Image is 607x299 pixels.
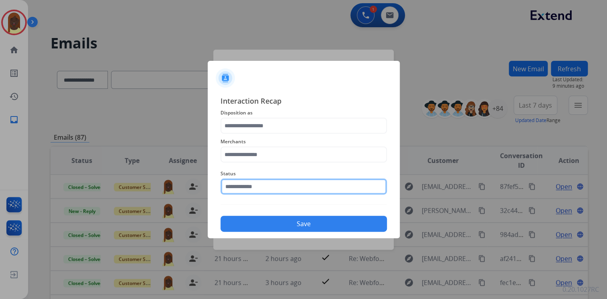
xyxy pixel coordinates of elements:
[221,169,387,179] span: Status
[216,68,235,88] img: contactIcon
[221,216,387,232] button: Save
[562,285,599,294] p: 0.20.1027RC
[221,108,387,118] span: Disposition as
[221,95,387,108] span: Interaction Recap
[221,137,387,146] span: Merchants
[221,204,387,205] img: contact-recap-line.svg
